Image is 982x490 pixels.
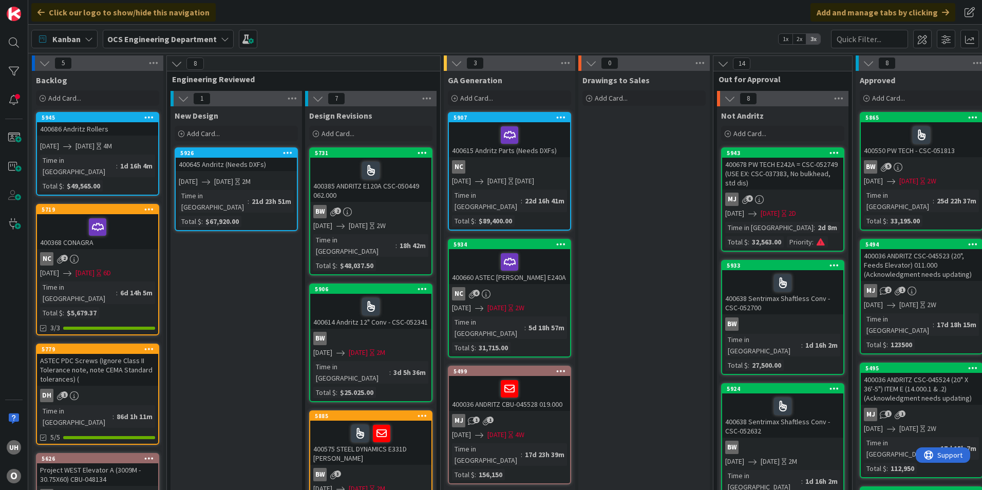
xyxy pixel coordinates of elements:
div: 5945400686 Andritz Rollers [37,113,158,136]
div: BW [313,205,327,218]
span: : [475,469,476,480]
div: 123500 [888,339,915,350]
div: Total $ [864,215,886,227]
div: Time in [GEOGRAPHIC_DATA] [725,334,801,356]
span: [DATE] [899,176,918,186]
span: Support [22,2,47,14]
div: 156,150 [476,469,505,480]
div: 5885 [315,412,431,420]
div: MJ [722,193,843,206]
div: 4M [103,141,112,152]
span: 3 [334,470,341,477]
div: Total $ [40,180,63,192]
div: Time in [GEOGRAPHIC_DATA] [864,313,933,336]
div: 5906400614 Andritz 12" Conv - CSC-052341 [310,285,431,329]
div: 400036 ANDRITZ CBU-045528 019.000 [449,376,570,411]
span: : [933,195,934,206]
span: : [63,307,64,318]
span: Design Revisions [309,110,372,121]
div: 5779 [42,346,158,353]
span: 6 [473,290,480,296]
span: : [521,449,522,460]
div: 400385 ANDRITZ E120A CSC-050449 062.000 [310,158,431,202]
div: 2M [376,347,385,358]
div: NC [452,160,465,174]
div: 2M [788,456,797,467]
div: 400645 Andritz (Needs DXFs) [176,158,297,171]
div: 400615 Andritz Parts (Needs DXFs) [449,122,570,157]
span: 2x [792,34,806,44]
div: 2W [515,303,524,313]
span: New Design [175,110,218,121]
div: 5865 [865,114,982,121]
div: Total $ [725,360,748,371]
span: [DATE] [864,176,883,186]
div: Time in [GEOGRAPHIC_DATA] [40,405,112,428]
div: NC [449,160,570,174]
div: 17d 15h 7m [938,443,979,454]
div: 5779ASTEC PDC Screws (Ignore Class II Tolerance note, note CEMA Standard tolerances) ( [37,345,158,386]
div: 2W [927,176,936,186]
div: 21d 23h 51m [249,196,294,207]
div: 400575 STEEL DYNAMICS E331D [PERSON_NAME] [310,421,431,465]
div: 5926 [176,148,297,158]
div: Time in [GEOGRAPHIC_DATA] [452,316,524,339]
div: 86d 1h 11m [114,411,155,422]
div: 4W [515,429,524,440]
span: : [395,240,397,251]
div: 5934 [449,240,570,249]
div: 5495400036 ANDRITZ CSC-045524 (20" X 36'-5") ITEM E (14.000.1 & .2) (Acknowledgment needs updating) [861,364,982,405]
div: $67,920.00 [203,216,241,227]
div: 5626 [42,455,158,462]
span: 8 [186,58,204,70]
div: 25d 22h 37m [934,195,979,206]
div: $49,565.00 [64,180,103,192]
div: 5719 [37,205,158,214]
span: : [748,236,749,248]
div: 5907 [454,114,570,121]
div: 5495 [865,365,982,372]
span: [DATE] [179,176,198,187]
div: 33,195.00 [888,215,922,227]
div: DH [37,389,158,402]
span: [DATE] [75,141,95,152]
div: 5885 [310,411,431,421]
span: 2 [885,287,892,293]
span: Kanban [52,33,81,45]
div: Time in [GEOGRAPHIC_DATA] [864,437,936,460]
div: [DATE] [515,176,534,186]
div: 5494 [861,240,982,249]
span: : [116,160,118,172]
span: 1 [473,417,480,423]
span: [DATE] [761,456,780,467]
div: BW [725,441,739,454]
div: BW [864,160,877,174]
div: 2W [927,423,936,434]
span: : [814,222,815,233]
div: MJ [864,408,877,421]
div: $48,037.50 [337,260,376,271]
div: BW [310,205,431,218]
div: $89,400.00 [476,215,515,227]
span: [DATE] [725,208,744,219]
span: Add Card... [48,93,81,103]
div: 5731 [315,149,431,157]
div: Total $ [864,463,886,474]
span: : [886,463,888,474]
div: 400614 Andritz 12" Conv - CSC-052341 [310,294,431,329]
div: MJ [452,414,465,427]
div: 5885400575 STEEL DYNAMICS E331D [PERSON_NAME] [310,411,431,465]
div: 27,500.00 [749,360,784,371]
span: Approved [860,75,895,85]
div: 5499400036 ANDRITZ CBU-045528 019.000 [449,367,570,411]
div: MJ [861,284,982,297]
div: BW [722,441,843,454]
div: Total $ [452,469,475,480]
div: 400368 CONAGRA [37,214,158,249]
div: Time in [GEOGRAPHIC_DATA] [452,190,521,212]
span: [DATE] [452,429,471,440]
span: 5/5 [50,432,60,443]
div: 400638 Sentrimax Shaftless Conv - CSC-052700 [722,270,843,314]
span: 5 [54,57,72,69]
span: : [389,367,391,378]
